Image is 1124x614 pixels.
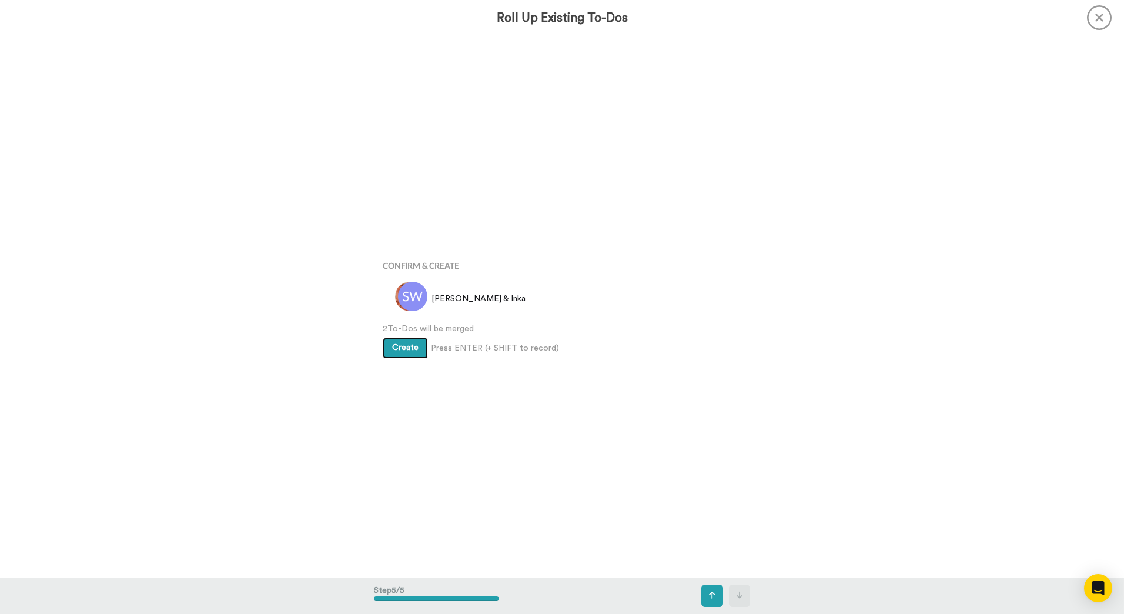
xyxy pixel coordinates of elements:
[392,343,419,352] span: Create
[398,282,427,311] img: sw.png
[431,342,559,354] span: Press ENTER (+ SHIFT to record)
[374,579,499,613] div: Step 5 / 5
[395,282,424,311] img: ca9296c6-0b60-47ba-985d-320fa8e5ada8.jpg
[383,338,428,359] button: Create
[497,11,628,25] h3: Roll Up Existing To-Dos
[431,293,526,305] span: [PERSON_NAME] & Inka
[383,261,741,270] h4: Confirm & Create
[1084,574,1112,602] div: Open Intercom Messenger
[383,323,741,335] span: 2 To-Dos will be merged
